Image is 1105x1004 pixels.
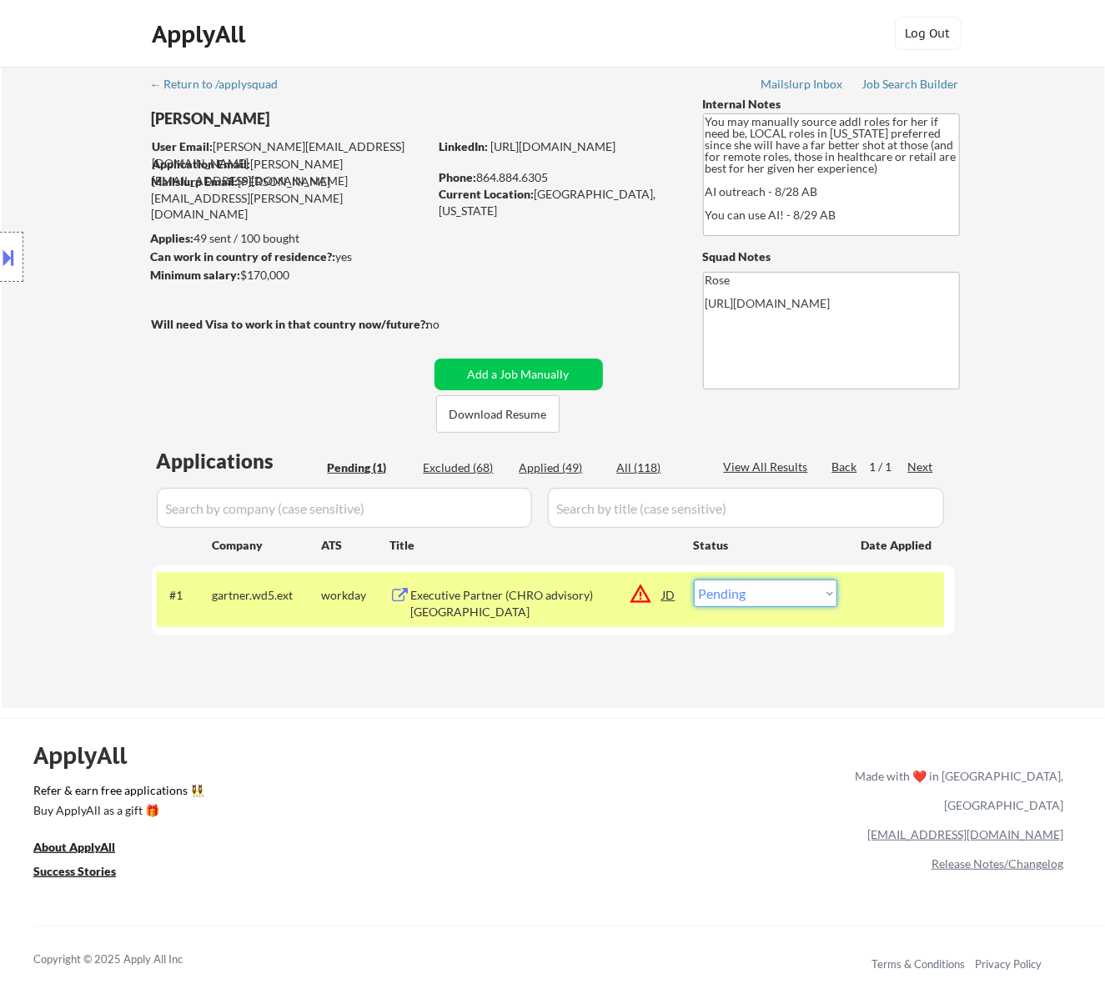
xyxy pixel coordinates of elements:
div: [PERSON_NAME] [152,108,495,129]
a: [EMAIL_ADDRESS][DOMAIN_NAME] [867,827,1063,841]
div: JD [661,580,678,610]
div: Mailslurp Inbox [761,78,845,90]
div: ApplyAll [33,741,146,770]
a: Buy ApplyAll as a gift 🎁 [33,802,200,823]
a: Release Notes/Changelog [932,856,1063,871]
div: Copyright © 2025 Apply All Inc [33,951,225,968]
a: Refer & earn free applications 👯‍♀️ [33,785,506,802]
div: Next [908,459,935,475]
div: Excluded (68) [424,459,507,476]
div: #1 [170,587,199,604]
div: Squad Notes [703,248,960,265]
div: Status [694,530,837,560]
div: Title [390,537,678,554]
button: warning_amber [630,582,653,605]
div: ApplyAll [153,20,251,48]
div: View All Results [724,459,813,475]
input: Search by title (case sensitive) [548,488,944,528]
a: [URL][DOMAIN_NAME] [491,139,616,153]
input: Search by company (case sensitive) [157,488,532,528]
a: Success Stories [33,863,138,884]
div: Date Applied [861,537,935,554]
a: Job Search Builder [862,78,960,94]
div: Buy ApplyAll as a gift 🎁 [33,805,200,816]
a: Mailslurp Inbox [761,78,845,94]
div: All (118) [617,459,701,476]
div: ← Return to /applysquad [150,78,294,90]
div: 1 / 1 [870,459,908,475]
div: Made with ❤️ in [GEOGRAPHIC_DATA], [GEOGRAPHIC_DATA] [848,761,1063,820]
button: Download Resume [436,395,560,433]
a: About ApplyAll [33,839,138,860]
div: [GEOGRAPHIC_DATA], [US_STATE] [439,186,676,218]
button: Log Out [895,17,962,50]
div: Executive Partner (CHRO advisory) [GEOGRAPHIC_DATA] [411,587,663,620]
u: Success Stories [33,864,116,878]
div: Job Search Builder [862,78,960,90]
div: ATS [322,537,390,554]
a: Terms & Conditions [871,957,965,971]
strong: Phone: [439,170,477,184]
div: Applied (49) [520,459,603,476]
div: no [427,316,475,333]
a: ← Return to /applysquad [150,78,294,94]
div: Back [832,459,859,475]
a: Privacy Policy [975,957,1042,971]
div: Pending (1) [328,459,411,476]
u: About ApplyAll [33,840,115,854]
button: Add a Job Manually [434,359,603,390]
div: Applications [157,451,322,471]
strong: LinkedIn: [439,139,489,153]
div: gartner.wd5.ext [213,587,322,604]
div: Company [213,537,322,554]
div: 864.884.6305 [439,169,676,186]
strong: Current Location: [439,187,535,201]
div: workday [322,587,390,604]
div: Internal Notes [703,96,960,113]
